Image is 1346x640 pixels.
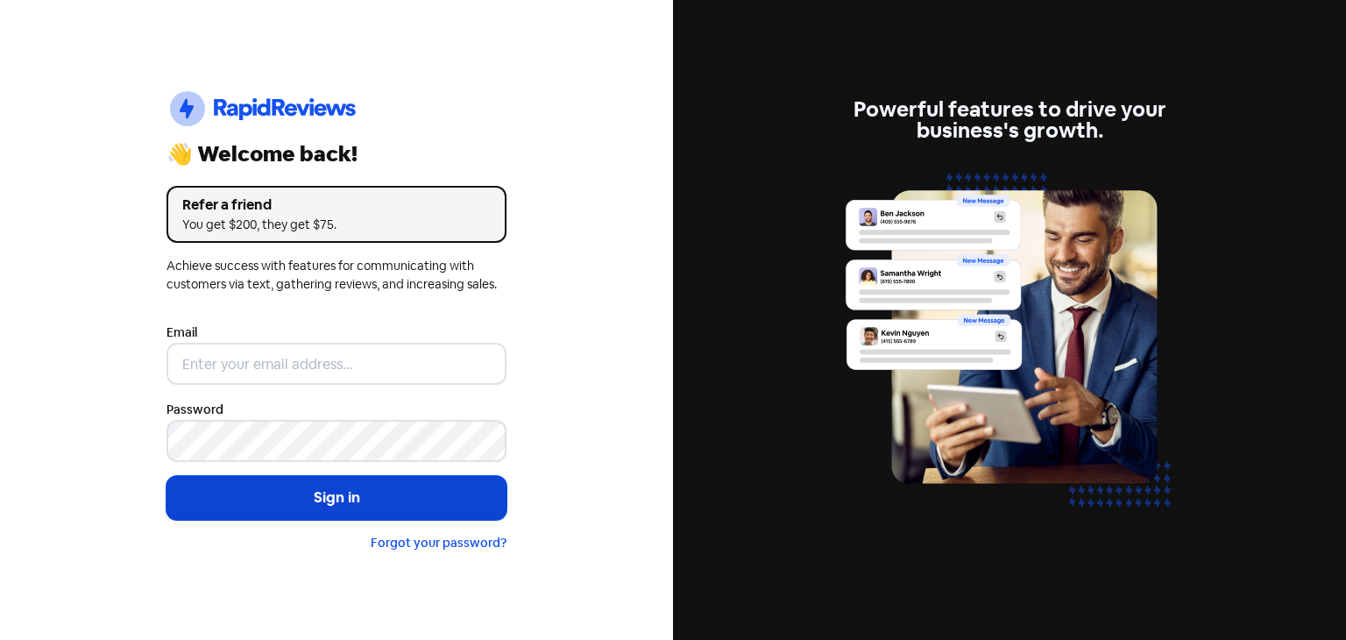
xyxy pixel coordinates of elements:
div: Achieve success with features for communicating with customers via text, gathering reviews, and i... [166,257,507,294]
div: You get $200, they get $75. [182,216,491,234]
label: Email [166,324,197,342]
button: Sign in [166,476,507,520]
label: Password [166,401,223,419]
a: Forgot your password? [371,535,507,551]
input: Enter your email address... [166,343,507,385]
img: inbox [839,162,1180,540]
div: 👋 Welcome back! [166,144,507,165]
div: Powerful features to drive your business's growth. [839,99,1180,141]
div: Refer a friend [182,195,491,216]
